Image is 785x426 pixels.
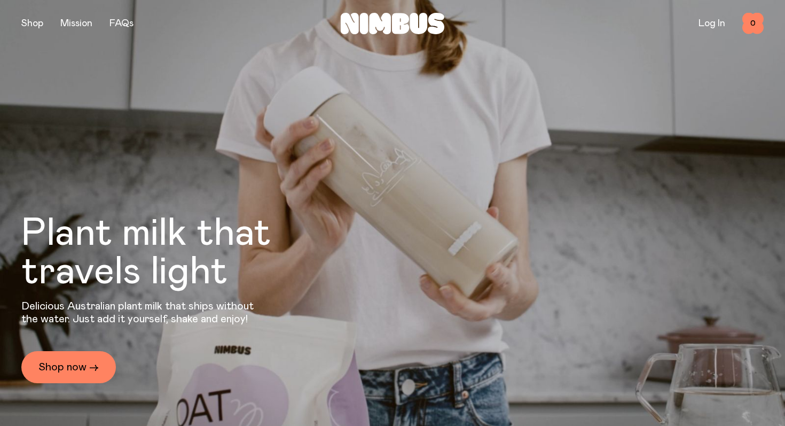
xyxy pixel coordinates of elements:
[21,351,116,383] a: Shop now →
[109,19,134,28] a: FAQs
[698,19,725,28] a: Log In
[21,214,329,291] h1: Plant milk that travels light
[21,300,261,326] p: Delicious Australian plant milk that ships without the water. Just add it yourself, shake and enjoy!
[742,13,764,34] button: 0
[60,19,92,28] a: Mission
